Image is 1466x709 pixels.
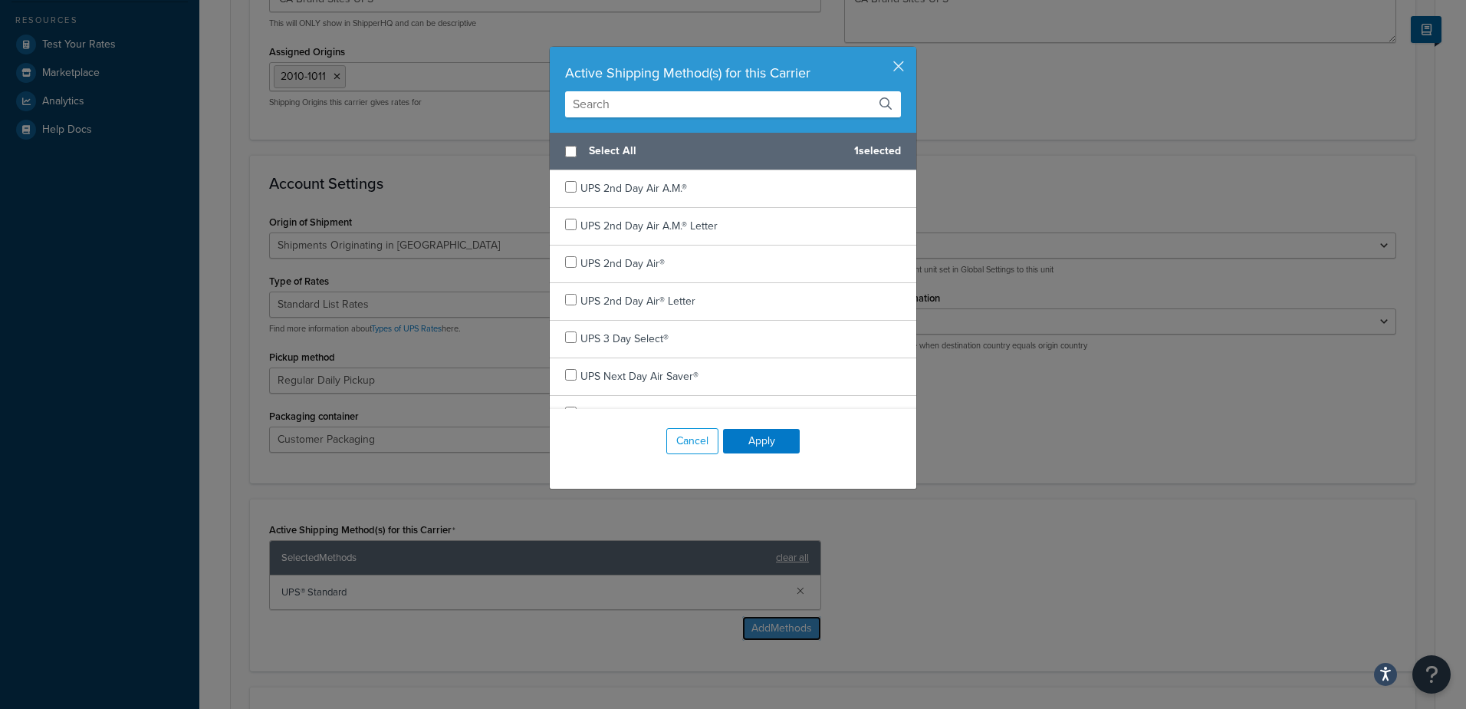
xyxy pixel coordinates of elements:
input: Search [565,91,901,117]
span: UPS 2nd Day Air A.M.® Letter [580,218,718,234]
div: Active Shipping Method(s) for this Carrier [565,62,901,84]
span: UPS Next Day Air Saver® Letter [580,406,729,422]
button: Apply [723,429,800,453]
span: UPS 2nd Day Air® [580,256,665,272]
span: UPS 2nd Day Air® Letter [580,293,695,309]
div: 1 selected [550,133,916,170]
span: UPS Next Day Air Saver® [580,368,698,384]
span: Select All [589,140,842,162]
button: Cancel [666,428,718,454]
span: UPS 2nd Day Air A.M.® [580,180,687,196]
span: UPS 3 Day Select® [580,331,669,347]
